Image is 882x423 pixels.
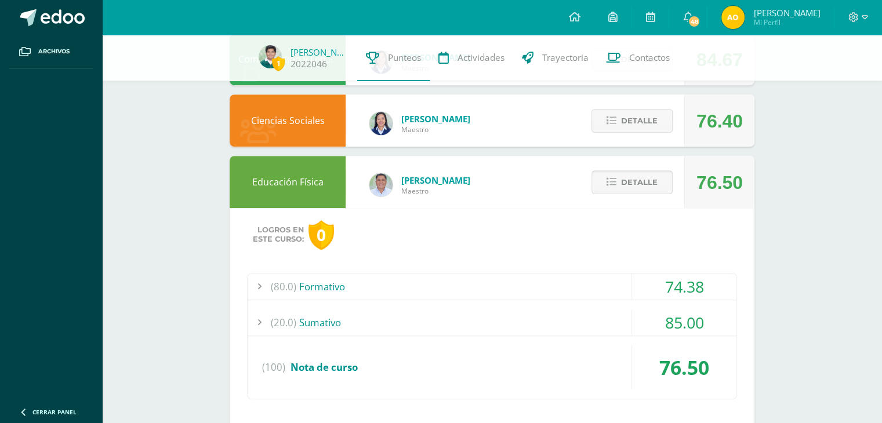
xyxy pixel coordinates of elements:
div: 85.00 [632,309,736,336]
div: 0 [308,220,334,250]
span: Actividades [458,52,504,64]
img: 2682adfb1f1d34465849ad3628fbdeaa.png [259,45,282,68]
span: Contactos [629,52,670,64]
img: e6e9594b45d385b45f9077308ed943fb.png [369,173,393,196]
a: 2022046 [291,58,327,70]
div: Educación Física [230,156,346,208]
span: Maestro [401,186,470,196]
span: Detalle [621,172,658,193]
span: (80.0) [271,274,296,300]
span: 1 [272,56,285,71]
a: Punteos [357,35,430,81]
img: 0720b70caab395a5f554da48e8831271.png [369,112,393,135]
img: 118932b65603b730edd868c933d683ea.png [721,6,745,29]
div: 76.50 [632,345,736,389]
span: Nota de curso [291,360,358,374]
div: Sumativo [248,309,736,336]
a: Contactos [597,35,678,81]
span: 48 [688,15,700,28]
span: [PERSON_NAME] [753,7,820,19]
div: 76.50 [696,156,743,209]
div: 76.40 [696,95,743,147]
a: Actividades [430,35,513,81]
a: [PERSON_NAME] [291,46,349,58]
span: Maestro [401,125,470,134]
span: (20.0) [271,309,296,336]
a: Trayectoria [513,35,597,81]
span: Logros en este curso: [253,225,304,244]
button: Detalle [591,109,673,133]
div: Ciencias Sociales [230,94,346,147]
span: Archivos [38,47,70,56]
span: Detalle [621,110,658,132]
span: [PERSON_NAME] [401,174,470,186]
button: Detalle [591,170,673,194]
span: Trayectoria [542,52,589,64]
div: Formativo [248,274,736,300]
span: Mi Perfil [753,17,820,27]
span: (100) [262,345,285,389]
a: Archivos [9,35,93,69]
span: Punteos [388,52,421,64]
div: 74.38 [632,274,736,300]
span: Cerrar panel [32,408,77,416]
span: [PERSON_NAME] [401,113,470,125]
